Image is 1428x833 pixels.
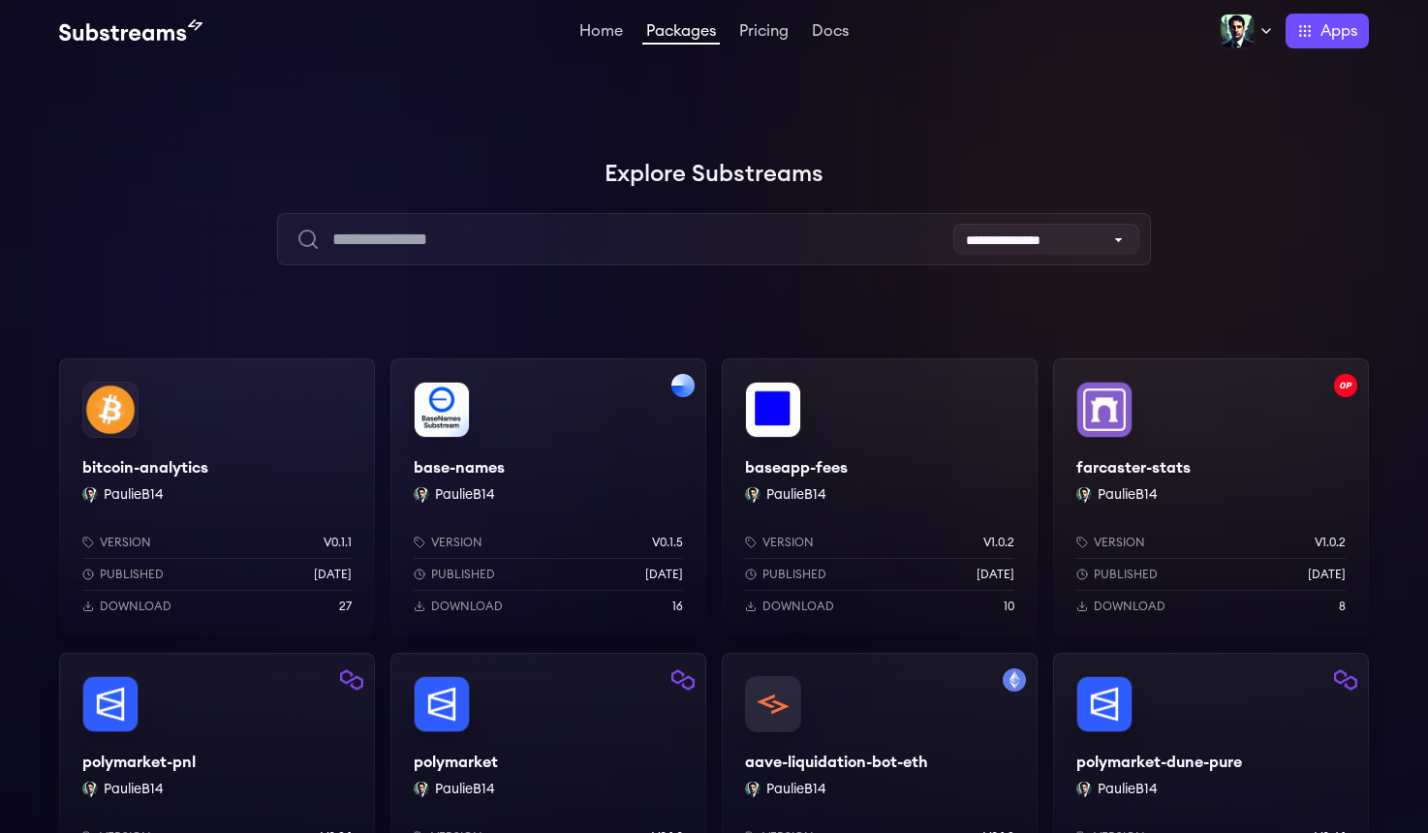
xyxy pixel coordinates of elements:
[1320,19,1357,43] span: Apps
[1003,668,1026,692] img: Filter by mainnet network
[672,599,683,614] p: 16
[671,668,695,692] img: Filter by polygon network
[104,485,164,505] button: PaulieB14
[100,567,164,582] p: Published
[100,535,151,550] p: Version
[1220,14,1255,48] img: Profile
[652,535,683,550] p: v0.1.5
[766,780,826,799] button: PaulieB14
[59,155,1369,194] h1: Explore Substreams
[735,23,792,43] a: Pricing
[762,535,814,550] p: Version
[671,374,695,397] img: Filter by base network
[390,358,706,637] a: Filter by base networkbase-namesbase-namesPaulieB14 PaulieB14Versionv0.1.5Published[DATE]Download16
[983,535,1014,550] p: v1.0.2
[314,567,352,582] p: [DATE]
[762,567,826,582] p: Published
[1053,358,1369,637] a: Filter by optimism networkfarcaster-statsfarcaster-statsPaulieB14 PaulieB14Versionv1.0.2Published...
[642,23,720,45] a: Packages
[435,485,495,505] button: PaulieB14
[1094,567,1158,582] p: Published
[1339,599,1346,614] p: 8
[324,535,352,550] p: v0.1.1
[100,599,171,614] p: Download
[1098,780,1158,799] button: PaulieB14
[1098,485,1158,505] button: PaulieB14
[766,485,826,505] button: PaulieB14
[645,567,683,582] p: [DATE]
[1315,535,1346,550] p: v1.0.2
[59,19,202,43] img: Substream's logo
[762,599,834,614] p: Download
[339,599,352,614] p: 27
[1334,668,1357,692] img: Filter by polygon network
[575,23,627,43] a: Home
[1334,374,1357,397] img: Filter by optimism network
[431,599,503,614] p: Download
[59,358,375,637] a: bitcoin-analyticsbitcoin-analyticsPaulieB14 PaulieB14Versionv0.1.1Published[DATE]Download27
[1308,567,1346,582] p: [DATE]
[1094,535,1145,550] p: Version
[431,567,495,582] p: Published
[722,358,1038,637] a: baseapp-feesbaseapp-feesPaulieB14 PaulieB14Versionv1.0.2Published[DATE]Download10
[808,23,853,43] a: Docs
[1094,599,1165,614] p: Download
[340,668,363,692] img: Filter by polygon network
[977,567,1014,582] p: [DATE]
[431,535,482,550] p: Version
[104,780,164,799] button: PaulieB14
[435,780,495,799] button: PaulieB14
[1004,599,1014,614] p: 10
